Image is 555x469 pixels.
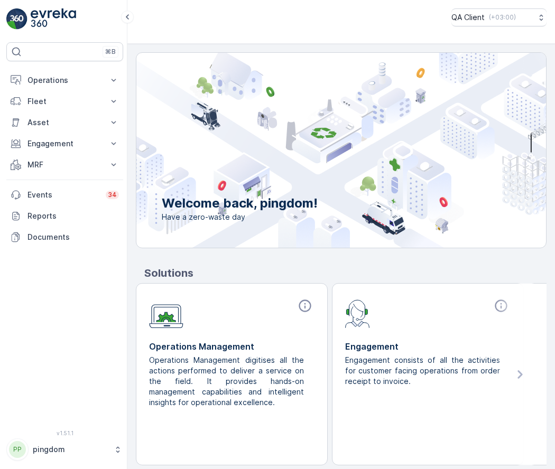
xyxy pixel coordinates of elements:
p: pingdom [33,444,108,455]
span: Have a zero-waste day [162,212,318,222]
img: module-icon [345,298,370,328]
p: Documents [27,232,119,242]
div: PP [9,441,26,458]
p: Engagement [345,340,511,353]
button: Asset [6,112,123,133]
p: Reports [27,211,119,221]
p: 34 [108,191,117,199]
p: Engagement [27,138,102,149]
p: Operations [27,75,102,86]
button: MRF [6,154,123,175]
span: v 1.51.1 [6,430,123,436]
p: MRF [27,160,102,170]
p: Asset [27,117,102,128]
p: Operations Management digitises all the actions performed to deliver a service on the field. It p... [149,355,306,408]
a: Reports [6,205,123,227]
p: ( +03:00 ) [489,13,516,22]
a: Events34 [6,184,123,205]
p: QA Client [451,12,485,23]
button: PPpingdom [6,438,123,461]
p: Welcome back, pingdom! [162,195,318,212]
button: Operations [6,70,123,91]
a: Documents [6,227,123,248]
p: Fleet [27,96,102,107]
p: Solutions [144,265,547,281]
button: Engagement [6,133,123,154]
img: module-icon [149,298,183,329]
p: ⌘B [105,48,116,56]
img: city illustration [89,53,546,248]
button: Fleet [6,91,123,112]
img: logo [6,8,27,30]
button: QA Client(+03:00) [451,8,547,26]
img: logo_light-DOdMpM7g.png [31,8,76,30]
p: Engagement consists of all the activities for customer facing operations from order receipt to in... [345,355,502,387]
p: Events [27,190,99,200]
p: Operations Management [149,340,314,353]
